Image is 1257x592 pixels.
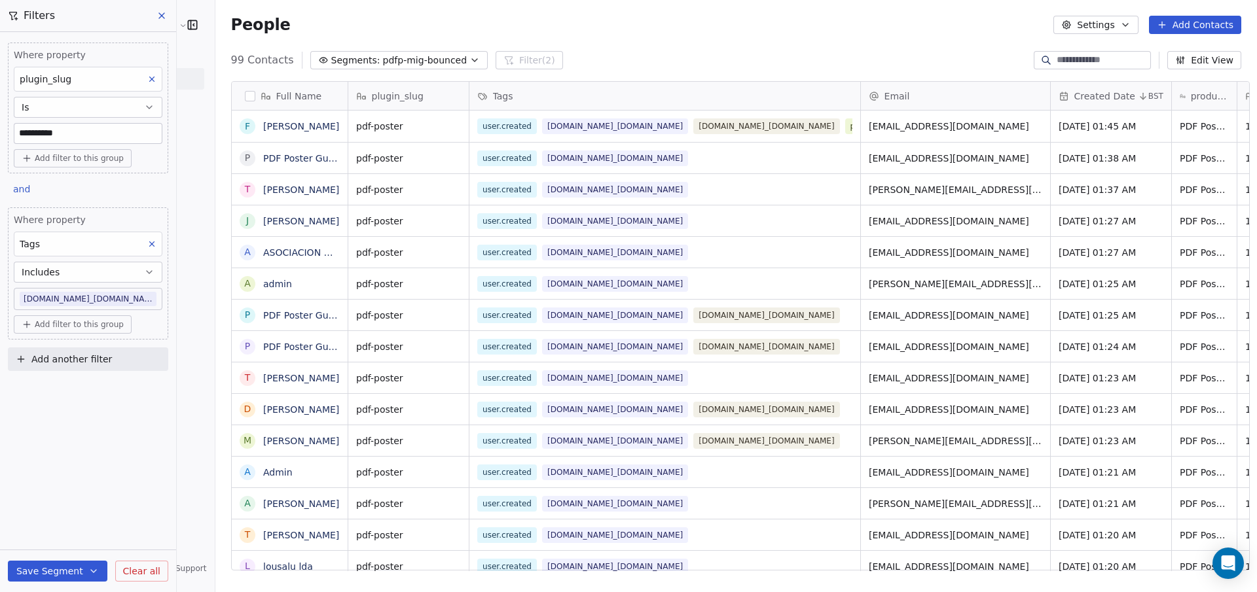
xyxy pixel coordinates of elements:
span: [EMAIL_ADDRESS][DOMAIN_NAME] [869,309,1042,322]
span: [DOMAIN_NAME]_[DOMAIN_NAME] [693,307,839,323]
div: t [244,371,250,385]
a: [PERSON_NAME] [263,184,339,195]
span: pdf-poster [356,434,461,447]
div: P [244,151,249,165]
span: BST [1148,91,1163,101]
span: [DOMAIN_NAME]_[DOMAIN_NAME] [542,118,688,134]
button: Settings [1053,16,1138,34]
div: a [244,277,251,290]
span: plugin_slug [372,90,424,103]
span: product_name [1191,90,1229,103]
span: pdf-poster [356,560,461,573]
span: [DOMAIN_NAME]_[DOMAIN_NAME] [693,339,839,355]
span: Full Name [276,90,322,103]
span: user.created [477,118,537,134]
span: user.created [477,150,537,166]
a: [PERSON_NAME] [263,530,339,540]
span: [DOMAIN_NAME]_[DOMAIN_NAME] [542,433,688,449]
div: P [244,340,249,353]
span: PDF Poster [1180,246,1229,259]
a: [PERSON_NAME] [263,373,339,383]
span: [DOMAIN_NAME]_[DOMAIN_NAME] [542,213,688,229]
span: [EMAIL_ADDRESS][DOMAIN_NAME] [869,120,1042,133]
a: [PERSON_NAME] [263,121,339,131]
span: PDF Poster [1180,529,1229,542]
a: Help & Support [133,563,206,574]
div: Open Intercom Messenger [1212,548,1244,579]
div: M [243,434,251,447]
span: [DATE] 01:24 AM [1059,340,1163,353]
div: P [244,308,249,322]
span: PDF Poster [1180,277,1229,290]
div: l [245,559,250,573]
span: pdf-poster [356,309,461,322]
span: [DOMAIN_NAME]_[DOMAIN_NAME] [542,402,688,417]
a: PDF Poster Gumroad Buyer [263,310,388,321]
div: A [244,465,251,479]
a: Admin [263,467,293,478]
span: [PERSON_NAME][EMAIL_ADDRESS][DOMAIN_NAME] [869,497,1042,510]
span: pdf-poster [356,372,461,385]
span: PDF Poster [1180,215,1229,228]
span: [PERSON_NAME][EMAIL_ADDRESS][DOMAIN_NAME] [869,434,1042,447]
span: pdf-poster [356,403,461,416]
span: [DATE] 01:23 AM [1059,434,1163,447]
div: A [244,245,251,259]
span: pdf-poster [356,529,461,542]
span: [DOMAIN_NAME]_[DOMAIN_NAME] [693,433,839,449]
a: [PERSON_NAME] [263,216,339,226]
span: user.created [477,559,537,574]
span: user.created [477,307,537,323]
span: pdf-poster [356,183,461,196]
span: [DOMAIN_NAME]_[DOMAIN_NAME] [542,496,688,512]
div: grid [232,111,348,571]
span: [DOMAIN_NAME]_[DOMAIN_NAME] [542,527,688,543]
span: [EMAIL_ADDRESS][DOMAIN_NAME] [869,152,1042,165]
span: user.created [477,496,537,512]
span: PDF Poster [1180,403,1229,416]
button: Edit View [1167,51,1241,69]
span: [EMAIL_ADDRESS][DOMAIN_NAME] [869,529,1042,542]
span: user.created [477,433,537,449]
div: A [244,496,251,510]
span: [DOMAIN_NAME]_[DOMAIN_NAME] [542,182,688,198]
span: PDF Poster [1180,434,1229,447]
span: PDF Poster [1180,372,1229,385]
div: plugin_slug [348,82,469,110]
span: [DOMAIN_NAME]_[DOMAIN_NAME] [542,245,688,260]
span: [DATE] 01:20 AM [1059,560,1163,573]
span: [EMAIL_ADDRESS][DOMAIN_NAME] [869,215,1042,228]
span: [DOMAIN_NAME]_[DOMAIN_NAME] [542,370,688,386]
span: [DATE] 01:21 AM [1059,466,1163,479]
div: Email [861,82,1050,110]
a: admin [263,279,292,289]
span: Created Date [1074,90,1135,103]
span: [DOMAIN_NAME]_[DOMAIN_NAME] [542,339,688,355]
span: [DATE] 01:21 AM [1059,497,1163,510]
span: PDF Poster [1180,560,1229,573]
span: [PERSON_NAME][EMAIL_ADDRESS][DOMAIN_NAME] [869,183,1042,196]
span: [EMAIL_ADDRESS][DOMAIN_NAME] [869,466,1042,479]
span: Email [884,90,910,103]
span: [DOMAIN_NAME]_[DOMAIN_NAME] [693,118,839,134]
span: [DOMAIN_NAME]_[DOMAIN_NAME] [542,276,688,292]
button: Filter(2) [496,51,563,69]
span: plugin.premium.downloaded [845,118,968,134]
span: 99 Contacts [231,52,294,68]
span: PDF Poster [1180,309,1229,322]
span: [DATE] 01:20 AM [1059,529,1163,542]
span: [DATE] 01:38 AM [1059,152,1163,165]
span: pdf-poster [356,466,461,479]
span: People [231,15,291,35]
button: Add Contacts [1149,16,1241,34]
div: Tags [469,82,860,110]
span: [DATE] 01:27 AM [1059,215,1163,228]
span: [EMAIL_ADDRESS][DOMAIN_NAME] [869,560,1042,573]
span: pdf-poster [356,277,461,290]
div: D [244,402,251,416]
span: [EMAIL_ADDRESS][DOMAIN_NAME] [869,246,1042,259]
div: product_name [1172,82,1237,110]
div: Created DateBST [1051,82,1171,110]
span: user.created [477,213,537,229]
span: [EMAIL_ADDRESS][DOMAIN_NAME] [869,403,1042,416]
